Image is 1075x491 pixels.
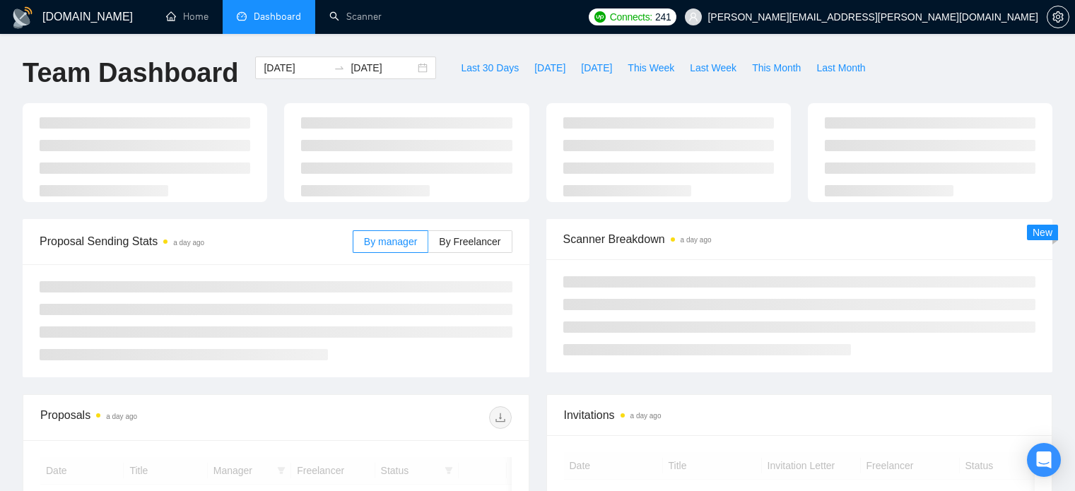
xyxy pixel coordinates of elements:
[655,9,671,25] span: 241
[1047,11,1069,23] a: setting
[166,11,208,23] a: homeHome
[1047,11,1069,23] span: setting
[237,11,247,21] span: dashboard
[264,60,328,76] input: Start date
[594,11,606,23] img: upwork-logo.png
[620,57,682,79] button: This Week
[23,57,238,90] h1: Team Dashboard
[364,236,417,247] span: By manager
[682,57,744,79] button: Last Week
[254,11,301,23] span: Dashboard
[630,412,662,420] time: a day ago
[628,60,674,76] span: This Week
[681,236,712,244] time: a day ago
[334,62,345,73] span: swap-right
[752,60,801,76] span: This Month
[688,12,698,22] span: user
[564,406,1035,424] span: Invitations
[1033,227,1052,238] span: New
[527,57,573,79] button: [DATE]
[453,57,527,79] button: Last 30 Days
[40,232,353,250] span: Proposal Sending Stats
[40,406,276,429] div: Proposals
[563,230,1036,248] span: Scanner Breakdown
[690,60,736,76] span: Last Week
[1047,6,1069,28] button: setting
[581,60,612,76] span: [DATE]
[351,60,415,76] input: End date
[11,6,34,29] img: logo
[809,57,873,79] button: Last Month
[439,236,500,247] span: By Freelancer
[610,9,652,25] span: Connects:
[1027,443,1061,477] div: Open Intercom Messenger
[816,60,865,76] span: Last Month
[573,57,620,79] button: [DATE]
[173,239,204,247] time: a day ago
[534,60,565,76] span: [DATE]
[461,60,519,76] span: Last 30 Days
[744,57,809,79] button: This Month
[334,62,345,73] span: to
[106,413,137,420] time: a day ago
[329,11,382,23] a: searchScanner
